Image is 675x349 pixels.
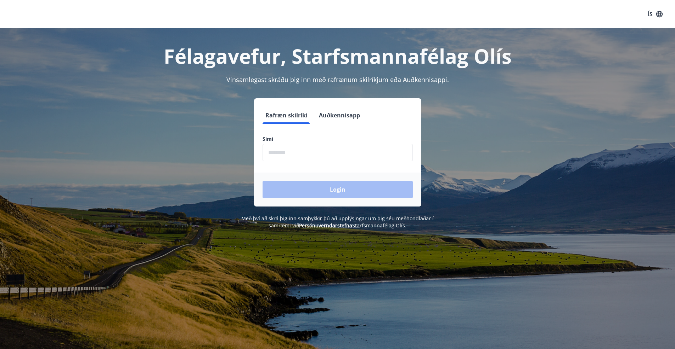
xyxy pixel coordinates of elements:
button: ÍS [644,8,666,21]
span: Með því að skrá þig inn samþykkir þú að upplýsingar um þig séu meðhöndlaðar í samræmi við Starfsm... [241,215,434,229]
h1: Félagavefur, Starfsmannafélag Olís [91,42,584,69]
a: Persónuverndarstefna [299,222,352,229]
button: Rafræn skilríki [263,107,310,124]
button: Auðkennisapp [316,107,363,124]
span: Vinsamlegast skráðu þig inn með rafrænum skilríkjum eða Auðkennisappi. [226,75,449,84]
label: Sími [263,135,413,142]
